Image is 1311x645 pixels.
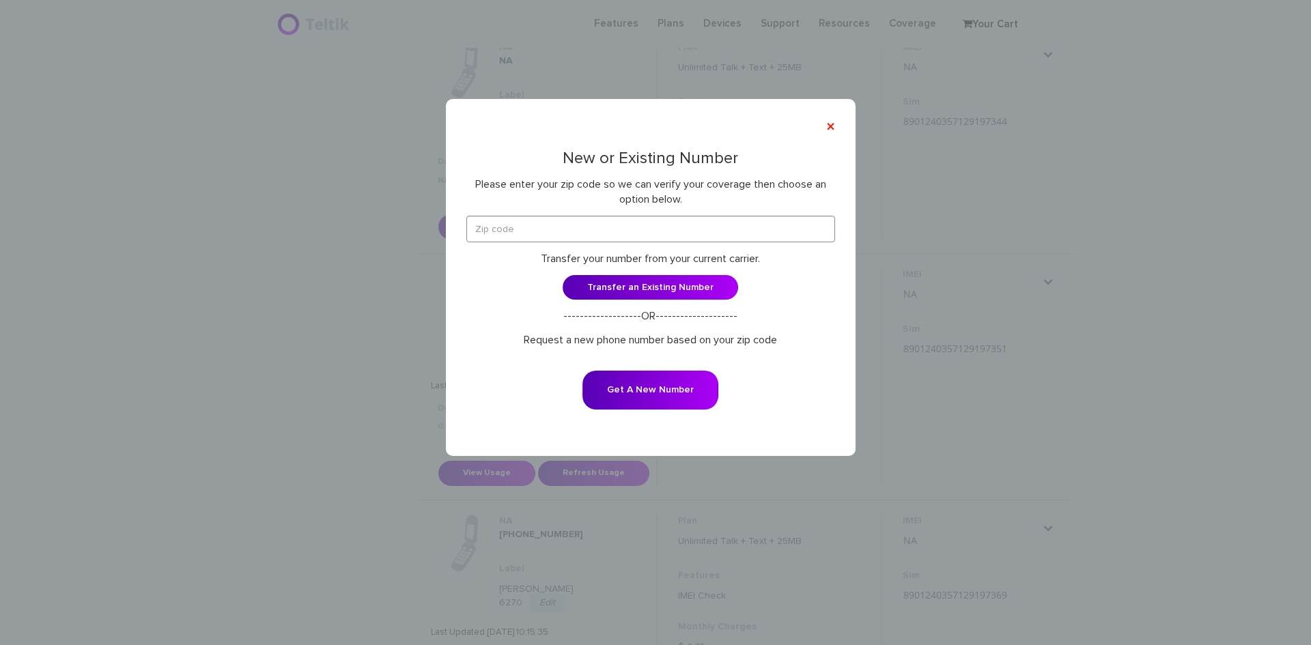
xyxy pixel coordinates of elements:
[563,275,738,300] a: Transfer an Existing Number
[582,371,718,410] button: Get A New Number
[466,149,835,167] h3: New or Existing Number
[819,111,842,143] button: ×
[466,309,835,324] p: -------------------OR--------------------
[466,216,835,242] input: Zip code
[466,177,835,207] p: Please enter your zip code so we can verify your coverage then choose an option below.
[466,251,835,266] p: Transfer your number from your current carrier.
[466,332,835,347] p: Request a new phone number based on your zip code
